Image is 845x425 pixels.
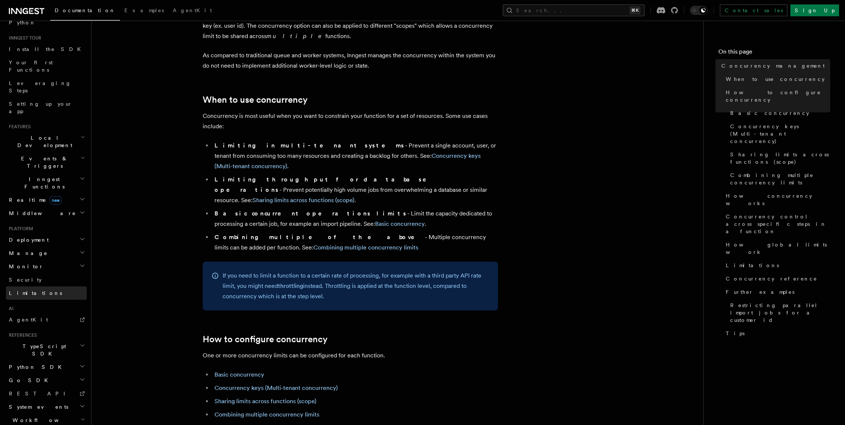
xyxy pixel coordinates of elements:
[6,35,41,41] span: Inngest tour
[723,259,830,272] a: Limitations
[203,334,327,344] a: How to configure concurrency
[630,7,640,14] kbd: ⌘K
[9,46,85,52] span: Install the SDK
[6,403,68,411] span: System events
[6,343,80,357] span: TypeScript SDK
[6,374,87,387] button: Go SDK
[6,42,87,56] a: Install the SDK
[6,16,87,29] a: Python
[9,80,71,93] span: Leveraging Steps
[726,275,817,282] span: Concurrency reference
[203,95,308,105] a: When to use concurrency
[9,277,42,283] span: Security
[6,246,87,260] button: Manage
[723,86,830,106] a: How to configure concurrency
[6,263,44,270] span: Monitor
[730,171,830,186] span: Combining multiple concurrency limits
[726,241,830,256] span: How global limits work
[723,327,830,340] a: Tips
[6,286,87,300] a: Limitations
[6,236,49,244] span: Deployment
[214,210,407,217] strong: Basic concurrent operations limits
[6,306,14,312] span: AI
[723,189,830,210] a: How concurrency works
[214,176,437,193] strong: Limiting throughput for database operations
[203,10,498,41] p: Step concurrency can be optionally configured using "keys" which applies the limit to each unique...
[124,7,164,13] span: Examples
[6,173,87,193] button: Inngest Functions
[6,226,33,232] span: Platform
[212,208,498,229] li: - Limit the capacity dedicated to processing a certain job, for example an import pipeline. See: .
[727,106,830,120] a: Basic concurrency
[214,384,338,391] a: Concurrency keys (Multi-tenant concurrency)
[726,288,794,296] span: Further examples
[730,123,830,145] span: Concurrency keys (Multi-tenant concurrency)
[6,363,66,371] span: Python SDK
[723,285,830,299] a: Further examples
[730,151,830,166] span: Sharing limits across functions (scope)
[212,174,498,205] li: - Prevent potentially high volume jobs from overwhelming a database or similar resource. See: .
[727,299,830,327] a: Restricting parallel import jobs for a customer id
[727,148,830,169] a: Sharing limits across functions (scope)
[726,330,745,337] span: Tips
[6,76,87,97] a: Leveraging Steps
[253,197,354,204] a: Sharing limits across functions (scope)
[6,260,87,273] button: Monitor
[6,193,87,207] button: Realtimenew
[49,196,62,204] span: new
[6,131,87,152] button: Local Development
[723,238,830,259] a: How global limits work
[726,262,779,269] span: Limitations
[718,47,830,59] h4: On this page
[6,134,80,149] span: Local Development
[212,140,498,171] li: - Prevent a single account, user, or tenant from consuming too many resources and creating a back...
[313,244,418,251] a: Combining multiple concurrency limits
[120,2,168,20] a: Examples
[723,272,830,285] a: Concurrency reference
[6,400,87,414] button: System events
[375,220,425,227] a: Basic concurrency
[9,20,36,25] span: Python
[9,59,53,73] span: Your first Functions
[203,50,498,71] p: As compared to traditional queue and worker systems, Inngest manages the concurrency within the s...
[9,391,72,397] span: REST API
[278,282,303,289] a: throttling
[50,2,120,21] a: Documentation
[9,290,62,296] span: Limitations
[55,7,116,13] span: Documentation
[6,387,87,400] a: REST API
[6,176,80,190] span: Inngest Functions
[212,232,498,253] li: - Multiple concurrency limits can be added per function. See:
[9,317,48,323] span: AgentKit
[168,2,216,20] a: AgentKit
[726,89,830,103] span: How to configure concurrency
[723,210,830,238] a: Concurrency control across specific steps in a function
[730,302,830,324] span: Restricting parallel import jobs for a customer id
[726,213,830,235] span: Concurrency control across specific steps in a function
[223,271,489,302] p: If you need to limit a function to a certain rate of processing, for example with a third party A...
[6,377,52,384] span: Go SDK
[726,192,830,207] span: How concurrency works
[6,360,87,374] button: Python SDK
[6,207,87,220] button: Middleware
[203,111,498,132] p: Concurrency is most useful when you want to constrain your function for a set of resources. Some ...
[6,233,87,246] button: Deployment
[690,6,708,15] button: Toggle dark mode
[6,124,31,130] span: Features
[6,152,87,173] button: Events & Triggers
[726,75,825,83] span: When to use concurrency
[267,33,325,40] em: multiple
[214,234,425,241] strong: Combining multiple of the above
[214,371,264,378] a: Basic concurrency
[727,169,830,189] a: Combining multiple concurrency limits
[6,332,37,338] span: References
[173,7,212,13] span: AgentKit
[9,101,72,114] span: Setting up your app
[720,4,787,16] a: Contact sales
[790,4,839,16] a: Sign Up
[6,196,62,204] span: Realtime
[727,120,830,148] a: Concurrency keys (Multi-tenant concurrency)
[214,398,316,405] a: Sharing limits across functions (scope)
[723,72,830,86] a: When to use concurrency
[214,411,319,418] a: Combining multiple concurrency limits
